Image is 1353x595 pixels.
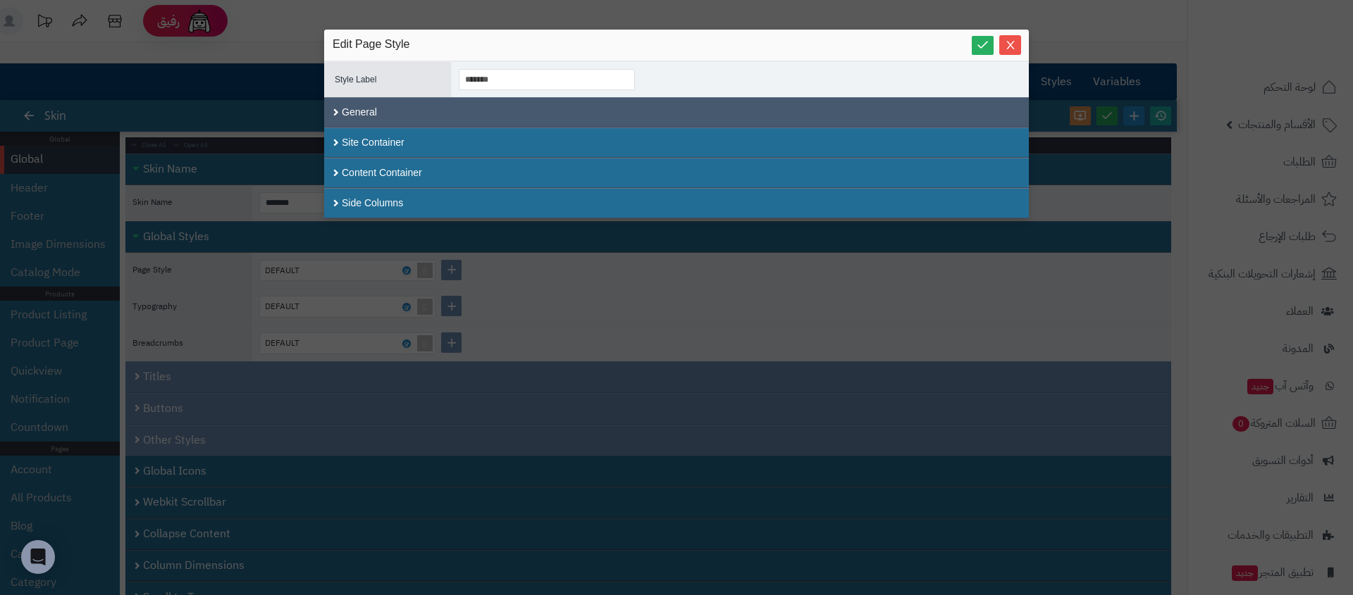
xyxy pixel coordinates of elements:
div: Open Intercom Messenger [21,540,55,574]
div: General [324,97,1029,127]
span: Edit Page Style [333,37,409,54]
div: Content Container [342,165,1011,180]
div: Side Columns [324,188,1029,218]
button: Close [999,35,1021,55]
div: Site Container [342,135,1011,150]
span: Style Label [335,75,376,84]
